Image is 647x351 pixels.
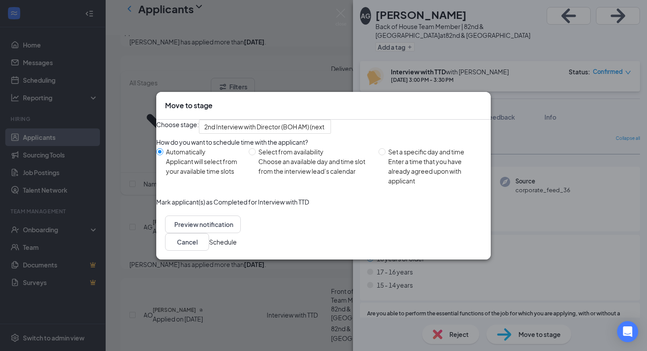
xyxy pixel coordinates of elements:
[166,157,242,176] div: Applicant will select from your available time slots
[165,233,209,251] button: Cancel
[156,137,491,147] div: How do you want to schedule time with the applicant?
[165,101,213,110] h3: Move to stage
[156,197,491,207] p: Mark applicant(s) as Completed for Interview with TTD
[617,321,638,342] div: Open Intercom Messenger
[258,147,371,157] div: Select from availability
[388,157,484,186] div: Enter a time that you have already agreed upon with applicant
[204,120,344,133] span: 2nd Interview with Director (BOH AM) (next stage)
[388,147,484,157] div: Set a specific day and time
[166,147,242,157] div: Automatically
[156,120,199,134] span: Choose stage:
[209,237,237,247] button: Schedule
[165,216,241,233] button: EyePreview notification
[258,157,371,176] div: Choose an available day and time slot from the interview lead’s calendar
